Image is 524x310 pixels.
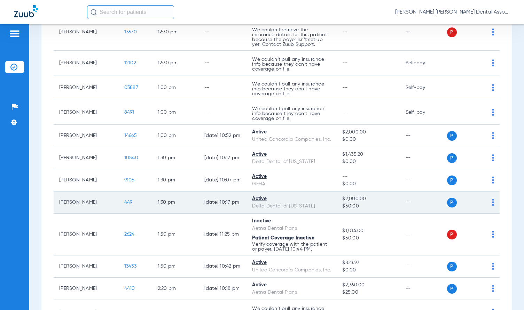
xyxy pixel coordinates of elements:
span: 2624 [124,232,135,237]
img: hamburger-icon [9,30,20,38]
span: 4410 [124,286,135,291]
span: P [447,230,457,239]
img: group-dot-blue.svg [492,154,494,161]
td: 1:00 PM [152,75,199,100]
span: 8491 [124,110,134,115]
p: We couldn’t retrieve the insurance details for this patient because the payer isn’t set up yet. C... [252,27,331,47]
div: Aetna Dental Plans [252,289,331,296]
span: P [447,176,457,185]
td: Self-pay [400,51,447,75]
td: Self-pay [400,75,447,100]
span: 9105 [124,178,135,182]
div: Active [252,151,331,158]
div: Active [252,195,331,203]
span: -- [342,110,347,115]
span: 13670 [124,30,137,34]
div: Delta Dental of [US_STATE] [252,158,331,165]
td: -- [400,169,447,191]
span: $1,014.00 [342,227,394,235]
td: [DATE] 10:42 PM [199,255,247,278]
span: [PERSON_NAME] [PERSON_NAME] Dental Associates [395,9,510,16]
td: 12:30 PM [152,14,199,51]
span: P [447,198,457,207]
td: 1:30 PM [152,147,199,169]
p: We couldn’t pull any insurance info because they don’t have coverage on file. [252,82,331,96]
span: -- [342,173,394,180]
td: -- [400,214,447,255]
p: We couldn’t pull any insurance info because they don’t have coverage on file. [252,106,331,121]
div: Chat Widget [489,277,524,310]
td: [DATE] 11:25 PM [199,214,247,255]
img: group-dot-blue.svg [492,132,494,139]
div: Active [252,173,331,180]
td: 1:00 PM [152,100,199,125]
td: [DATE] 10:07 PM [199,169,247,191]
span: $823.97 [342,259,394,267]
td: 1:30 PM [152,191,199,214]
span: 03887 [124,85,138,90]
img: group-dot-blue.svg [492,84,494,91]
td: [PERSON_NAME] [54,125,119,147]
span: $25.00 [342,289,394,296]
img: group-dot-blue.svg [492,231,494,238]
td: -- [199,100,247,125]
span: P [447,131,457,141]
img: group-dot-blue.svg [492,28,494,35]
td: [PERSON_NAME] [54,255,119,278]
div: Aetna Dental Plans [252,225,331,232]
span: $0.00 [342,180,394,188]
td: -- [400,278,447,300]
div: Active [252,259,331,267]
td: -- [400,125,447,147]
img: Zuub Logo [14,5,38,17]
span: $0.00 [342,267,394,274]
span: $0.00 [342,136,394,143]
div: Inactive [252,218,331,225]
td: [DATE] 10:17 PM [199,147,247,169]
span: 14665 [124,133,137,138]
img: group-dot-blue.svg [492,109,494,116]
td: -- [400,14,447,51]
td: [PERSON_NAME] [54,191,119,214]
img: group-dot-blue.svg [492,59,494,66]
span: P [447,284,457,294]
span: 12102 [124,60,136,65]
div: Active [252,129,331,136]
p: Verify coverage with the patient or payer. [DATE] 10:44 PM. [252,242,331,252]
td: [DATE] 10:18 PM [199,278,247,300]
div: United Concordia Companies, Inc. [252,267,331,274]
span: 13433 [124,264,136,269]
img: group-dot-blue.svg [492,263,494,270]
td: [PERSON_NAME] [54,214,119,255]
span: -- [342,30,347,34]
td: [PERSON_NAME] [54,14,119,51]
td: [PERSON_NAME] [54,75,119,100]
img: Search Icon [91,9,97,15]
td: -- [400,147,447,169]
td: -- [199,14,247,51]
td: [PERSON_NAME] [54,147,119,169]
td: [DATE] 10:52 PM [199,125,247,147]
span: -- [342,60,347,65]
img: group-dot-blue.svg [492,177,494,183]
td: [DATE] 10:17 PM [199,191,247,214]
span: 449 [124,200,133,205]
div: United Concordia Companies, Inc. [252,136,331,143]
div: GEHA [252,180,331,188]
input: Search for patients [87,5,174,19]
td: 1:00 PM [152,125,199,147]
span: $2,000.00 [342,129,394,136]
p: We couldn’t pull any insurance info because they don’t have coverage on file. [252,57,331,72]
td: [PERSON_NAME] [54,100,119,125]
td: Self-pay [400,100,447,125]
span: P [447,153,457,163]
span: $50.00 [342,235,394,242]
div: Delta Dental of [US_STATE] [252,203,331,210]
td: 1:30 PM [152,169,199,191]
span: $50.00 [342,203,394,210]
td: [PERSON_NAME] [54,169,119,191]
span: $2,000.00 [342,195,394,203]
td: 1:50 PM [152,255,199,278]
td: -- [400,191,447,214]
td: 2:20 PM [152,278,199,300]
